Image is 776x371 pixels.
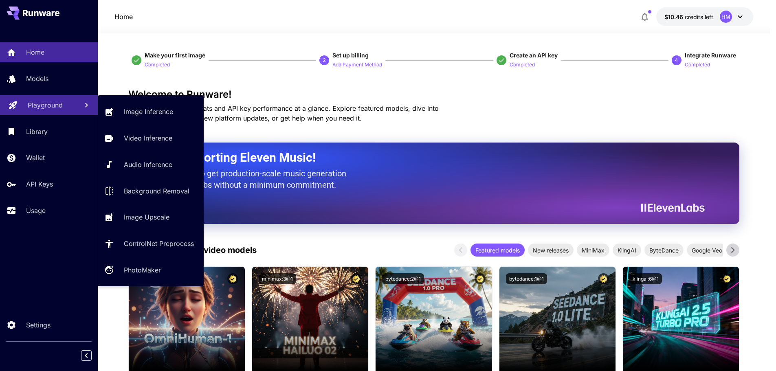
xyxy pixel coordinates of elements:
[128,89,739,100] h3: Welcome to Runware!
[720,11,732,23] div: HM
[685,13,713,20] span: credits left
[252,267,368,371] img: alt
[98,155,204,175] a: Audio Inference
[227,273,238,284] button: Certified Model – Vetted for best performance and includes a commercial license.
[28,100,63,110] p: Playground
[98,234,204,254] a: ControlNet Preprocess
[664,13,685,20] span: $10.46
[382,273,424,284] button: bytedance:2@1
[124,160,172,169] p: Audio Inference
[528,246,574,255] span: New releases
[687,246,727,255] span: Google Veo
[114,12,133,22] nav: breadcrumb
[656,7,753,26] button: $10.4621
[510,52,558,59] span: Create an API key
[675,57,678,64] p: 4
[124,186,189,196] p: Background Removal
[124,133,172,143] p: Video Inference
[26,206,46,215] p: Usage
[124,107,173,116] p: Image Inference
[721,273,732,284] button: Certified Model – Vetted for best performance and includes a commercial license.
[26,74,48,83] p: Models
[259,273,296,284] button: minimax:3@1
[98,207,204,227] a: Image Upscale
[128,104,439,122] span: Check out your usage stats and API key performance at a glance. Explore featured models, dive int...
[145,52,205,59] span: Make your first image
[26,320,51,330] p: Settings
[149,150,699,165] h2: Now Supporting Eleven Music!
[685,61,710,69] p: Completed
[98,128,204,148] a: Video Inference
[376,267,492,371] img: alt
[149,168,352,191] p: The only way to get production-scale music generation from Eleven Labs without a minimum commitment.
[332,61,382,69] p: Add Payment Method
[510,61,535,69] p: Completed
[26,127,48,136] p: Library
[81,350,92,361] button: Collapse sidebar
[26,179,53,189] p: API Keys
[664,13,713,21] div: $10.4621
[577,246,609,255] span: MiniMax
[623,267,739,371] img: alt
[98,260,204,280] a: PhotoMaker
[685,52,736,59] span: Integrate Runware
[506,273,547,284] button: bytedance:1@1
[114,12,133,22] p: Home
[470,246,525,255] span: Featured models
[629,273,662,284] button: klingai:6@1
[475,273,486,284] button: Certified Model – Vetted for best performance and includes a commercial license.
[26,153,45,162] p: Wallet
[598,273,609,284] button: Certified Model – Vetted for best performance and includes a commercial license.
[351,273,362,284] button: Certified Model – Vetted for best performance and includes a commercial license.
[145,61,170,69] p: Completed
[98,181,204,201] a: Background Removal
[87,348,98,363] div: Collapse sidebar
[613,246,641,255] span: KlingAI
[26,47,44,57] p: Home
[124,212,169,222] p: Image Upscale
[323,57,326,64] p: 2
[124,239,194,248] p: ControlNet Preprocess
[499,267,616,371] img: alt
[332,52,369,59] span: Set up billing
[644,246,684,255] span: ByteDance
[129,267,245,371] img: alt
[124,265,161,275] p: PhotoMaker
[98,102,204,122] a: Image Inference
